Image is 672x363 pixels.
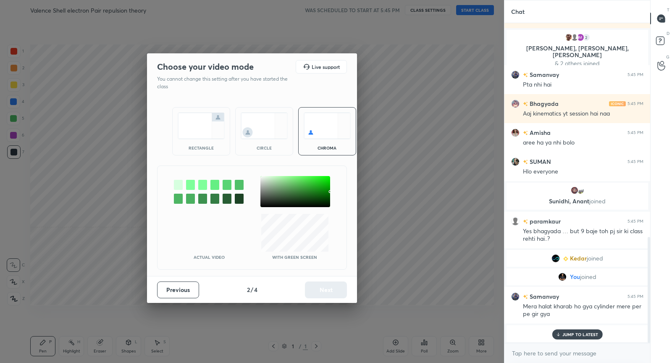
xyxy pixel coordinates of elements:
[667,7,669,13] p: T
[562,332,598,337] p: JUMP TO LATEST
[504,0,531,23] p: Chat
[178,113,225,139] img: normalScreenIcon.ae25ed63.svg
[254,285,257,294] h4: 4
[247,285,250,294] h4: 2
[667,30,669,37] p: D
[157,61,254,72] h2: Choose your video mode
[247,146,281,150] div: circle
[194,255,225,259] p: Actual Video
[272,255,317,259] p: With green screen
[251,285,253,294] h4: /
[504,23,650,343] div: grid
[312,64,340,69] h5: Live support
[666,54,669,60] p: G
[304,113,351,139] img: chromaScreenIcon.c19ab0a0.svg
[157,281,199,298] button: Previous
[310,146,344,150] div: chroma
[184,146,218,150] div: rectangle
[241,113,288,139] img: circleScreenIcon.acc0effb.svg
[157,75,293,90] p: You cannot change this setting after you have started the class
